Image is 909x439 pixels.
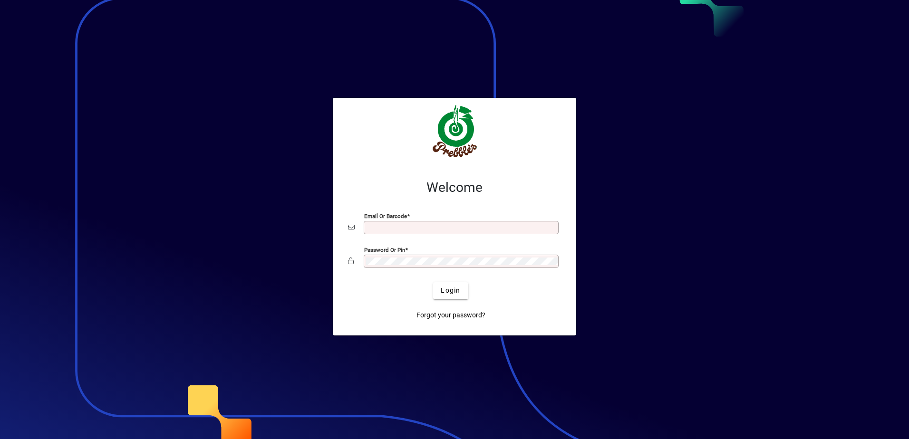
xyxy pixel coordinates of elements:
mat-label: Password or Pin [364,246,405,253]
mat-label: Email or Barcode [364,212,407,219]
span: Forgot your password? [416,310,485,320]
button: Login [433,282,468,299]
a: Forgot your password? [413,307,489,324]
h2: Welcome [348,180,561,196]
span: Login [441,286,460,296]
